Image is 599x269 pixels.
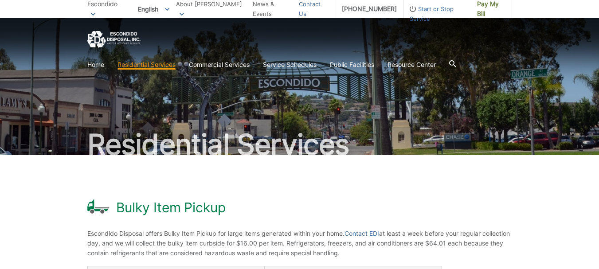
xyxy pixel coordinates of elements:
a: Commercial Services [189,60,250,70]
a: Home [87,60,104,70]
h2: Residential Services [87,130,512,159]
a: Service Schedules [263,60,317,70]
a: Contact EDI [345,229,379,238]
a: Resource Center [388,60,436,70]
a: EDCD logo. Return to the homepage. [87,31,141,48]
span: Escondido Disposal offers Bulky Item Pickup for large items generated within your home. at least ... [87,230,510,257]
h1: Bulky Item Pickup [116,199,226,215]
span: English [131,2,176,16]
a: Public Facilities [330,60,374,70]
a: Residential Services [117,60,176,70]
